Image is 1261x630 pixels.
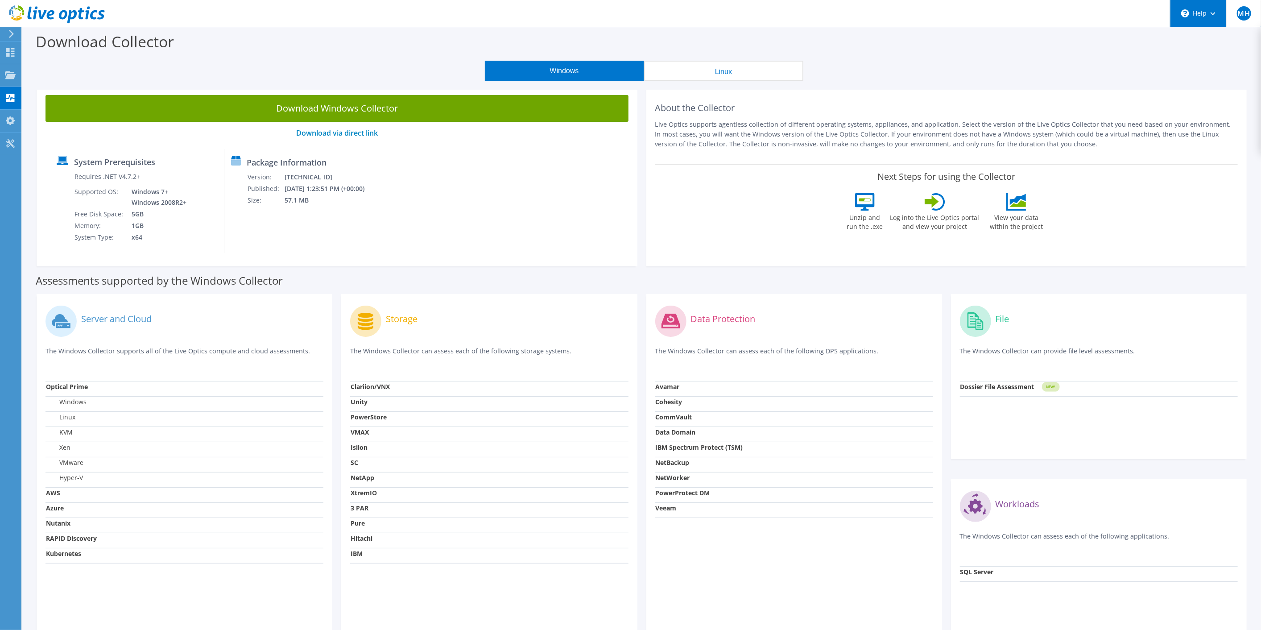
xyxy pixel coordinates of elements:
[351,413,387,421] strong: PowerStore
[46,489,60,497] strong: AWS
[1181,9,1189,17] svg: \n
[644,61,803,81] button: Linux
[656,504,677,512] strong: Veeam
[247,158,327,167] label: Package Information
[247,183,284,195] td: Published:
[656,413,692,421] strong: CommVault
[655,103,1238,113] h2: About the Collector
[1046,385,1055,390] tspan: NEW!
[46,549,81,558] strong: Kubernetes
[46,473,83,482] label: Hyper-V
[351,458,358,467] strong: SC
[351,443,368,452] strong: Isilon
[46,428,73,437] label: KVM
[877,171,1015,182] label: Next Steps for using the Collector
[74,232,125,243] td: System Type:
[960,568,994,576] strong: SQL Server
[46,519,70,527] strong: Nutanix
[125,220,188,232] td: 1GB
[74,186,125,208] td: Supported OS:
[125,208,188,220] td: 5GB
[351,473,374,482] strong: NetApp
[46,382,88,391] strong: Optical Prime
[386,315,418,323] label: Storage
[45,95,628,122] a: Download Windows Collector
[46,458,83,467] label: VMware
[844,211,885,231] label: Unzip and run the .exe
[351,519,365,527] strong: Pure
[351,534,372,543] strong: Hitachi
[960,531,1238,550] p: The Windows Collector can assess each of the following applications.
[36,31,174,52] label: Download Collector
[1237,6,1251,21] span: MH
[656,428,696,436] strong: Data Domain
[485,61,644,81] button: Windows
[656,458,690,467] strong: NetBackup
[247,171,284,183] td: Version:
[296,128,378,138] a: Download via direct link
[125,232,188,243] td: x64
[351,382,390,391] strong: Clariion/VNX
[691,315,756,323] label: Data Protection
[46,398,87,406] label: Windows
[36,276,283,285] label: Assessments supported by the Windows Collector
[656,489,710,497] strong: PowerProtect DM
[125,186,188,208] td: Windows 7+ Windows 2008R2+
[656,398,682,406] strong: Cohesity
[655,120,1238,149] p: Live Optics supports agentless collection of different operating systems, appliances, and applica...
[284,183,376,195] td: [DATE] 1:23:51 PM (+00:00)
[350,346,628,365] p: The Windows Collector can assess each of the following storage systems.
[74,172,140,181] label: Requires .NET V4.7.2+
[996,315,1009,323] label: File
[284,171,376,183] td: [TECHNICAL_ID]
[351,549,363,558] strong: IBM
[655,346,933,365] p: The Windows Collector can assess each of the following DPS applications.
[960,382,1034,391] strong: Dossier File Assessment
[351,489,377,497] strong: XtremIO
[46,443,70,452] label: Xen
[890,211,980,231] label: Log into the Live Optics portal and view your project
[996,500,1040,509] label: Workloads
[351,504,368,512] strong: 3 PAR
[984,211,1049,231] label: View your data within the project
[81,315,152,323] label: Server and Cloud
[74,220,125,232] td: Memory:
[656,473,690,482] strong: NetWorker
[960,346,1238,365] p: The Windows Collector can provide file level assessments.
[46,413,75,422] label: Linux
[46,504,64,512] strong: Azure
[284,195,376,206] td: 57.1 MB
[74,208,125,220] td: Free Disk Space:
[45,346,323,365] p: The Windows Collector supports all of the Live Optics compute and cloud assessments.
[351,398,368,406] strong: Unity
[351,428,369,436] strong: VMAX
[247,195,284,206] td: Size:
[46,534,97,543] strong: RAPID Discovery
[656,443,743,452] strong: IBM Spectrum Protect (TSM)
[74,157,155,166] label: System Prerequisites
[656,382,680,391] strong: Avamar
